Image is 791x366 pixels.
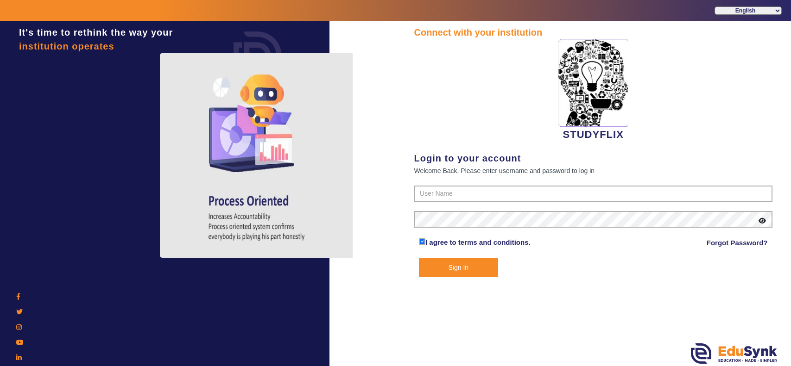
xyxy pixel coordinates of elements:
div: STUDYFLIX [414,39,772,142]
img: login4.png [160,53,354,258]
a: I agree to terms and conditions. [425,238,531,246]
span: institution operates [19,41,114,51]
img: edusynk.png [691,343,777,364]
a: Forgot Password? [707,237,768,248]
div: Welcome Back, Please enter username and password to log in [414,165,772,176]
input: User Name [414,186,772,202]
div: Login to your account [414,151,772,165]
img: login.png [223,21,292,90]
img: 2da83ddf-6089-4dce-a9e2-416746467bdd [558,39,628,127]
div: Connect with your institution [414,25,772,39]
button: Sign In [419,258,498,277]
span: It's time to rethink the way your [19,27,173,37]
